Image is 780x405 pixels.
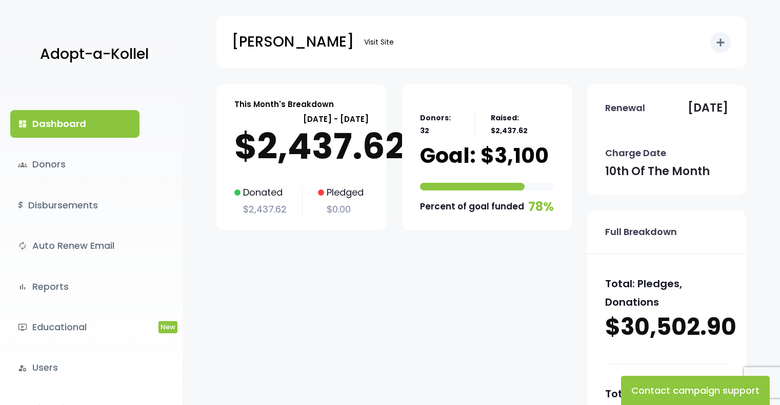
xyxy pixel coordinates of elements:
span: New [158,321,177,333]
i: manage_accounts [18,364,27,373]
p: Raised: $2,437.62 [491,112,554,137]
p: Donors: 32 [420,112,459,137]
p: [PERSON_NAME] [232,29,354,55]
a: $Disbursements [10,191,139,219]
p: 78% [528,196,554,218]
span: groups [18,160,27,169]
i: dashboard [18,119,27,129]
p: Charge Date [605,145,666,161]
i: $ [18,198,23,213]
p: Total: Donations [605,385,728,403]
p: $2,437.62 [234,201,287,218]
a: bar_chartReports [10,273,139,301]
a: manage_accountsUsers [10,354,139,381]
p: Renewal [605,100,645,116]
p: Total: Pledges, Donations [605,274,728,311]
p: Percent of goal funded [420,199,524,215]
i: add [714,36,727,49]
a: ondemand_videoEducationalNew [10,313,139,341]
a: Visit Site [359,32,399,52]
p: [DATE] - [DATE] [234,112,369,126]
i: autorenew [18,241,27,250]
p: Goal: $3,100 [420,143,549,168]
button: add [710,32,731,53]
a: dashboardDashboard [10,110,139,138]
p: Donated [234,184,287,201]
p: $2,437.62 [234,126,369,167]
a: Adopt-a-Kollel [35,30,149,79]
a: autorenewAuto Renew Email [10,232,139,260]
button: Contact campaign support [621,376,770,405]
p: 10th of the month [605,161,710,182]
i: bar_chart [18,282,27,291]
p: $0.00 [318,201,364,218]
p: $30,502.90 [605,311,728,343]
a: groupsDonors [10,151,139,178]
i: ondemand_video [18,323,27,332]
p: [DATE] [688,98,728,118]
p: Full Breakdown [605,224,677,240]
p: Adopt-a-Kollel [40,41,149,67]
p: This Month's Breakdown [234,97,334,111]
p: Pledged [318,184,364,201]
